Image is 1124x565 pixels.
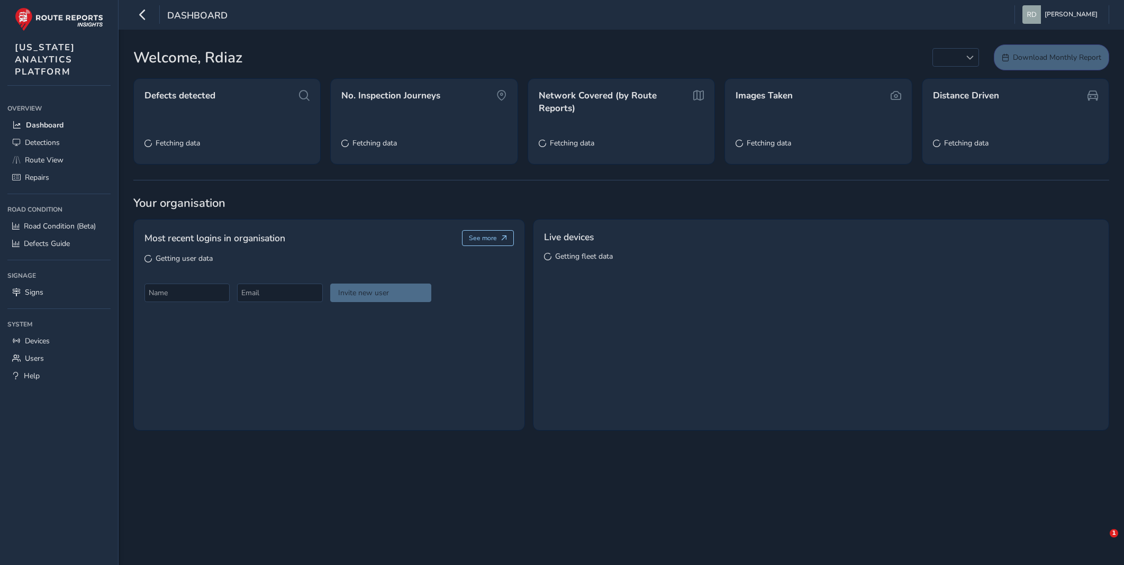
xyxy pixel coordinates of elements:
div: System [7,316,111,332]
a: Signs [7,284,111,301]
span: Defects detected [144,89,215,102]
span: Dashboard [167,9,228,24]
div: Road Condition [7,202,111,217]
a: Users [7,350,111,367]
span: Users [25,353,44,363]
input: Name [144,284,230,302]
span: Devices [25,336,50,346]
span: Road Condition (Beta) [24,221,96,231]
img: diamond-layout [1022,5,1041,24]
a: Route View [7,151,111,169]
span: Defects Guide [24,239,70,249]
span: Live devices [544,230,594,244]
span: Detections [25,138,60,148]
a: Dashboard [7,116,111,134]
span: Network Covered (by Route Reports) [539,89,687,114]
img: rr logo [15,7,103,31]
a: Devices [7,332,111,350]
a: Repairs [7,169,111,186]
a: Road Condition (Beta) [7,217,111,235]
span: Fetching data [944,138,989,148]
span: Distance Driven [933,89,999,102]
span: Most recent logins in organisation [144,231,285,245]
span: [US_STATE] ANALYTICS PLATFORM [15,41,75,78]
span: Welcome, Rdiaz [133,47,242,69]
span: Getting user data [156,253,213,263]
span: Getting fleet data [555,251,613,261]
button: [PERSON_NAME] [1022,5,1101,24]
a: Help [7,367,111,385]
input: Email [237,284,322,302]
span: Dashboard [26,120,64,130]
span: Repairs [25,172,49,183]
iframe: Intercom live chat [1088,529,1113,554]
a: Defects Guide [7,235,111,252]
span: Fetching data [352,138,397,148]
span: Fetching data [747,138,791,148]
span: Fetching data [550,138,594,148]
span: 1 [1110,529,1118,537]
span: Your organisation [133,195,1109,211]
span: Fetching data [156,138,200,148]
span: [PERSON_NAME] [1045,5,1098,24]
span: Route View [25,155,64,165]
button: See more [462,230,514,246]
span: No. Inspection Journeys [341,89,440,102]
span: Help [24,371,40,381]
span: Signs [25,287,43,297]
div: Signage [7,268,111,284]
span: Images Taken [736,89,793,102]
div: Overview [7,101,111,116]
span: See more [469,234,497,242]
a: Detections [7,134,111,151]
